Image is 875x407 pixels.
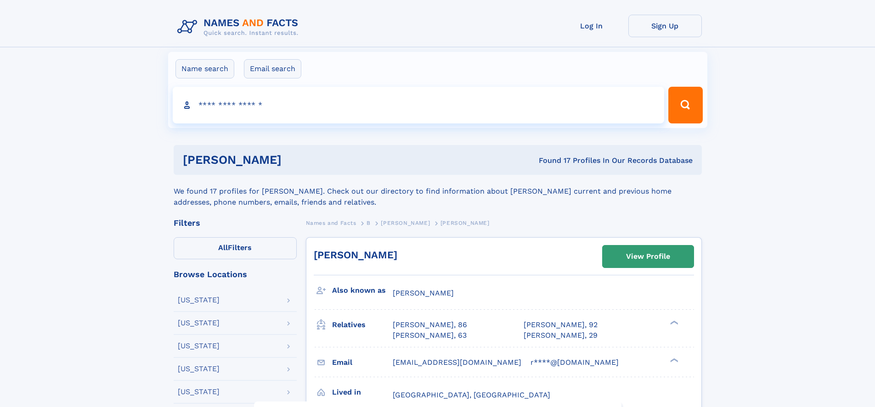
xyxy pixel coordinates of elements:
span: B [367,220,371,226]
a: [PERSON_NAME], 29 [524,330,598,340]
h1: [PERSON_NAME] [183,154,410,166]
input: search input [173,87,665,123]
a: Names and Facts [306,217,356,229]
h3: Lived in [332,385,393,400]
div: ❯ [668,320,679,326]
div: [US_STATE] [178,365,220,373]
h3: Also known as [332,283,393,298]
div: Browse Locations [174,270,297,279]
button: Search Button [668,87,702,123]
div: [US_STATE] [178,319,220,327]
a: View Profile [603,245,694,268]
a: [PERSON_NAME], 92 [524,320,598,330]
div: [US_STATE] [178,296,220,304]
div: We found 17 profiles for [PERSON_NAME]. Check out our directory to find information about [PERSON... [174,175,702,208]
a: [PERSON_NAME], 63 [393,330,467,340]
label: Email search [244,59,301,78]
span: All [218,243,228,252]
a: Log In [555,15,628,37]
a: B [367,217,371,229]
div: Found 17 Profiles In Our Records Database [410,156,693,166]
label: Name search [175,59,234,78]
span: [EMAIL_ADDRESS][DOMAIN_NAME] [393,358,521,367]
span: [PERSON_NAME] [440,220,490,226]
span: [PERSON_NAME] [393,289,454,297]
span: [GEOGRAPHIC_DATA], [GEOGRAPHIC_DATA] [393,390,550,399]
div: Filters [174,219,297,227]
a: [PERSON_NAME], 86 [393,320,467,330]
img: Logo Names and Facts [174,15,306,39]
div: [US_STATE] [178,342,220,350]
a: [PERSON_NAME] [381,217,430,229]
div: ❯ [668,357,679,363]
span: [PERSON_NAME] [381,220,430,226]
a: Sign Up [628,15,702,37]
label: Filters [174,237,297,259]
h3: Relatives [332,317,393,333]
div: [US_STATE] [178,388,220,396]
div: View Profile [626,246,670,267]
h3: Email [332,355,393,370]
a: [PERSON_NAME] [314,249,397,261]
